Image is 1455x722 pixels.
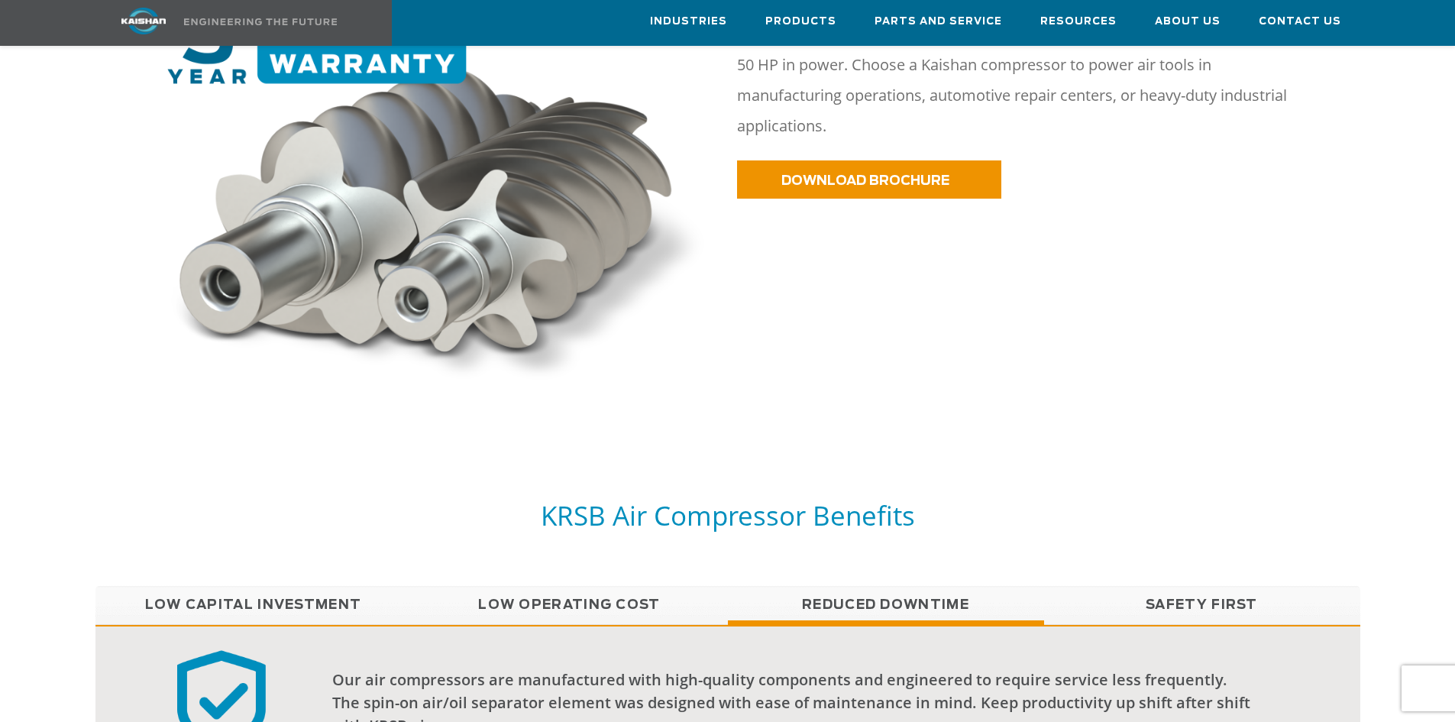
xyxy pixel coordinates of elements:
a: Safety First [1044,586,1360,624]
span: Contact Us [1259,13,1341,31]
a: Low Operating Cost [412,586,728,624]
span: About Us [1155,13,1221,31]
span: DOWNLOAD BROCHURE [781,174,949,187]
a: DOWNLOAD BROCHURE [737,160,1001,199]
span: Parts and Service [875,13,1002,31]
a: Reduced Downtime [728,586,1044,624]
a: Low Capital Investment [95,586,412,624]
span: Resources [1040,13,1117,31]
img: kaishan logo [86,8,201,34]
img: Engineering the future [184,18,337,25]
span: Products [765,13,836,31]
a: Products [765,1,836,42]
span: Industries [650,13,727,31]
a: Resources [1040,1,1117,42]
a: About Us [1155,1,1221,42]
h5: KRSB Air Compressor Benefits [95,498,1360,533]
a: Parts and Service [875,1,1002,42]
a: Industries [650,1,727,42]
a: Contact Us [1259,1,1341,42]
